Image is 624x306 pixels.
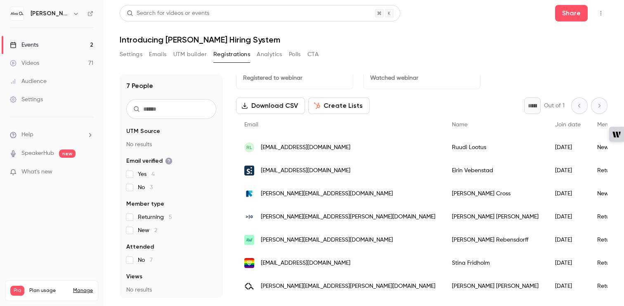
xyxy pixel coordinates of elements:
[10,77,47,85] div: Audience
[149,48,166,61] button: Emails
[547,228,589,251] div: [DATE]
[547,182,589,205] div: [DATE]
[10,7,24,20] img: Alva Labs
[444,205,547,228] div: [PERSON_NAME] [PERSON_NAME]
[10,286,24,296] span: Pro
[138,213,172,221] span: Returning
[261,282,435,291] span: [PERSON_NAME][EMAIL_ADDRESS][PERSON_NAME][DOMAIN_NAME]
[547,159,589,182] div: [DATE]
[243,74,346,82] p: Registered to webinar
[127,9,209,18] div: Search for videos or events
[21,168,52,176] span: What's new
[138,256,153,264] span: No
[138,226,157,235] span: New
[307,48,319,61] button: CTA
[120,35,607,45] h1: Introducing [PERSON_NAME] Hiring System
[59,149,76,158] span: new
[244,166,254,176] img: simployer.com
[444,159,547,182] div: Eirin Vebenstad
[126,273,142,281] span: Views
[10,41,38,49] div: Events
[444,136,547,159] div: Ruudi Lootus
[547,205,589,228] div: [DATE]
[244,258,254,268] img: strawberry.se
[244,212,254,222] img: volumental.com
[126,286,216,294] p: No results
[120,48,142,61] button: Settings
[21,149,54,158] a: SpeakerHub
[21,130,33,139] span: Help
[261,166,350,175] span: [EMAIL_ADDRESS][DOMAIN_NAME]
[547,275,589,298] div: [DATE]
[370,74,473,82] p: Watched webinar
[261,259,350,268] span: [EMAIL_ADDRESS][DOMAIN_NAME]
[261,213,435,221] span: [PERSON_NAME][EMAIL_ADDRESS][PERSON_NAME][DOMAIN_NAME]
[444,251,547,275] div: Stina Fridholm
[126,81,153,91] h1: 7 People
[126,243,154,251] span: Attended
[10,95,43,104] div: Settings
[544,102,565,110] p: Out of 1
[150,185,153,190] span: 3
[244,122,258,128] span: Email
[289,48,301,61] button: Polls
[151,171,155,177] span: 4
[150,257,153,263] span: 7
[29,287,68,294] span: Plan usage
[444,228,547,251] div: [PERSON_NAME] Rebensdorff
[173,48,207,61] button: UTM builder
[261,236,393,244] span: [PERSON_NAME][EMAIL_ADDRESS][DOMAIN_NAME]
[257,48,282,61] button: Analytics
[261,143,350,152] span: [EMAIL_ADDRESS][DOMAIN_NAME]
[444,182,547,205] div: [PERSON_NAME] Cross
[555,122,581,128] span: Join date
[154,228,157,233] span: 2
[261,190,393,198] span: [PERSON_NAME][EMAIL_ADDRESS][DOMAIN_NAME]
[308,97,370,114] button: Create Lists
[83,168,93,176] iframe: Noticeable Trigger
[213,48,250,61] button: Registrations
[126,200,164,208] span: Member type
[236,97,305,114] button: Download CSV
[555,5,588,21] button: Share
[31,9,69,18] h6: [PERSON_NAME] Labs
[126,140,216,149] p: No results
[138,183,153,192] span: No
[73,287,93,294] a: Manage
[547,136,589,159] div: [DATE]
[444,275,547,298] div: [PERSON_NAME] [PERSON_NAME]
[126,127,160,135] span: UTM Source
[126,157,173,165] span: Email verified
[244,235,254,245] img: academicwork.se
[244,189,254,199] img: tomra.com
[246,144,252,151] span: RL
[10,59,39,67] div: Videos
[244,281,254,291] img: alvalabs.io
[138,170,155,178] span: Yes
[452,122,468,128] span: Name
[547,251,589,275] div: [DATE]
[169,214,172,220] span: 5
[10,130,93,139] li: help-dropdown-opener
